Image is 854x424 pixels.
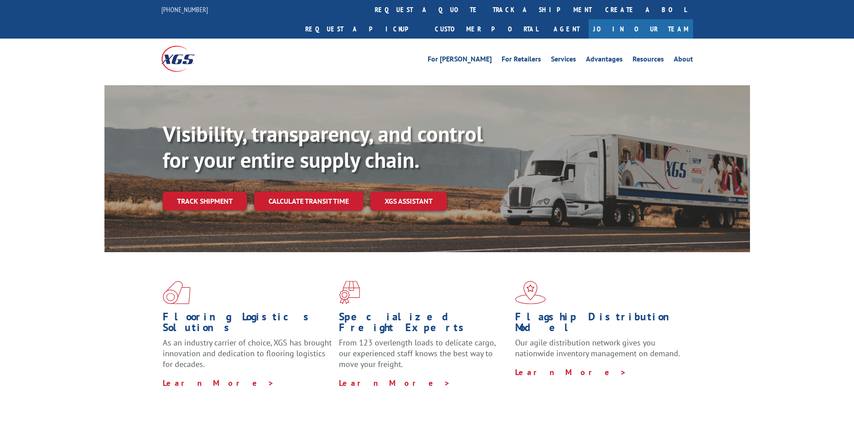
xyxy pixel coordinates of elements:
a: Customer Portal [428,19,545,39]
a: Advantages [586,56,623,66]
a: Resources [633,56,664,66]
h1: Flagship Distribution Model [515,311,685,337]
a: [PHONE_NUMBER] [161,5,208,14]
span: As an industry carrier of choice, XGS has brought innovation and dedication to flooring logistics... [163,337,332,369]
a: About [674,56,693,66]
a: Learn More > [515,367,627,377]
img: xgs-icon-flagship-distribution-model-red [515,281,546,304]
h1: Specialized Freight Experts [339,311,508,337]
a: Request a pickup [299,19,428,39]
a: Track shipment [163,192,247,210]
b: Visibility, transparency, and control for your entire supply chain. [163,120,483,174]
span: Our agile distribution network gives you nationwide inventory management on demand. [515,337,680,358]
a: Learn More > [339,378,451,388]
a: For [PERSON_NAME] [428,56,492,66]
img: xgs-icon-focused-on-flooring-red [339,281,360,304]
a: Services [551,56,576,66]
h1: Flooring Logistics Solutions [163,311,332,337]
img: xgs-icon-total-supply-chain-intelligence-red [163,281,191,304]
p: From 123 overlength loads to delicate cargo, our experienced staff knows the best way to move you... [339,337,508,377]
a: XGS ASSISTANT [370,192,447,211]
a: For Retailers [502,56,541,66]
a: Join Our Team [589,19,693,39]
a: Calculate transit time [254,192,363,211]
a: Learn More > [163,378,274,388]
a: Agent [545,19,589,39]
